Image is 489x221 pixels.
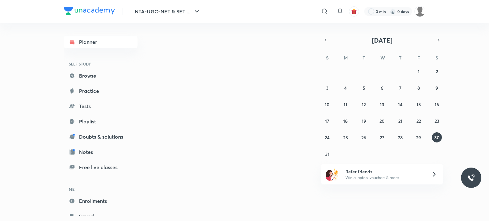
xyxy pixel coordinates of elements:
abbr: August 28, 2025 [398,135,403,141]
button: August 4, 2025 [340,83,351,93]
img: ttu [467,174,475,182]
abbr: August 12, 2025 [362,101,366,107]
abbr: Wednesday [380,55,385,61]
a: Enrollments [64,195,138,207]
h6: ME [64,184,138,195]
button: August 28, 2025 [395,132,405,142]
h6: SELF STUDY [64,59,138,69]
abbr: August 9, 2025 [436,85,438,91]
a: Planner [64,36,138,48]
abbr: Saturday [436,55,438,61]
button: August 11, 2025 [340,99,351,109]
button: August 20, 2025 [377,116,387,126]
a: Free live classes [64,161,138,174]
img: Vinayak Rana [415,6,425,17]
button: August 27, 2025 [377,132,387,142]
img: Company Logo [64,7,115,15]
abbr: August 14, 2025 [398,101,402,107]
img: referral [326,168,339,181]
button: August 30, 2025 [432,132,442,142]
button: August 23, 2025 [432,116,442,126]
abbr: August 17, 2025 [325,118,329,124]
button: August 12, 2025 [359,99,369,109]
abbr: August 19, 2025 [362,118,366,124]
a: Doubts & solutions [64,130,138,143]
a: Browse [64,69,138,82]
button: August 14, 2025 [395,99,405,109]
button: August 29, 2025 [414,132,424,142]
img: avatar [351,9,357,14]
abbr: Sunday [326,55,329,61]
abbr: August 18, 2025 [343,118,348,124]
abbr: August 11, 2025 [344,101,347,107]
p: Win a laptop, vouchers & more [345,175,424,181]
button: August 17, 2025 [322,116,332,126]
button: August 19, 2025 [359,116,369,126]
abbr: August 3, 2025 [326,85,329,91]
abbr: August 5, 2025 [363,85,365,91]
abbr: August 8, 2025 [417,85,420,91]
button: August 21, 2025 [395,116,405,126]
abbr: August 6, 2025 [381,85,383,91]
button: [DATE] [330,36,434,45]
abbr: August 25, 2025 [343,135,348,141]
button: August 5, 2025 [359,83,369,93]
abbr: Thursday [399,55,401,61]
button: August 7, 2025 [395,83,405,93]
button: August 3, 2025 [322,83,332,93]
button: August 9, 2025 [432,83,442,93]
abbr: August 24, 2025 [325,135,330,141]
button: August 15, 2025 [414,99,424,109]
abbr: August 13, 2025 [380,101,384,107]
abbr: Friday [417,55,420,61]
button: August 26, 2025 [359,132,369,142]
h6: Refer friends [345,168,424,175]
button: August 22, 2025 [414,116,424,126]
a: Practice [64,85,138,97]
abbr: August 23, 2025 [435,118,439,124]
abbr: August 22, 2025 [416,118,421,124]
abbr: Monday [344,55,348,61]
abbr: August 10, 2025 [325,101,330,107]
button: August 6, 2025 [377,83,387,93]
abbr: Tuesday [363,55,365,61]
button: August 31, 2025 [322,149,332,159]
button: August 13, 2025 [377,99,387,109]
abbr: August 15, 2025 [416,101,421,107]
span: [DATE] [372,36,393,45]
a: Tests [64,100,138,113]
button: August 16, 2025 [432,99,442,109]
a: Notes [64,146,138,158]
button: avatar [349,6,359,17]
abbr: August 16, 2025 [435,101,439,107]
abbr: August 29, 2025 [416,135,421,141]
abbr: August 1, 2025 [418,68,420,74]
abbr: August 27, 2025 [380,135,384,141]
abbr: August 26, 2025 [361,135,366,141]
abbr: August 21, 2025 [398,118,402,124]
button: August 1, 2025 [414,66,424,76]
button: August 24, 2025 [322,132,332,142]
abbr: August 31, 2025 [325,151,330,157]
button: August 2, 2025 [432,66,442,76]
a: Company Logo [64,7,115,16]
img: streak [390,8,396,15]
abbr: August 4, 2025 [344,85,347,91]
abbr: August 2, 2025 [436,68,438,74]
button: August 10, 2025 [322,99,332,109]
button: August 8, 2025 [414,83,424,93]
button: August 25, 2025 [340,132,351,142]
abbr: August 30, 2025 [434,135,440,141]
button: NTA-UGC-NET & SET ... [131,5,204,18]
abbr: August 7, 2025 [399,85,401,91]
button: August 18, 2025 [340,116,351,126]
a: Playlist [64,115,138,128]
abbr: August 20, 2025 [379,118,385,124]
